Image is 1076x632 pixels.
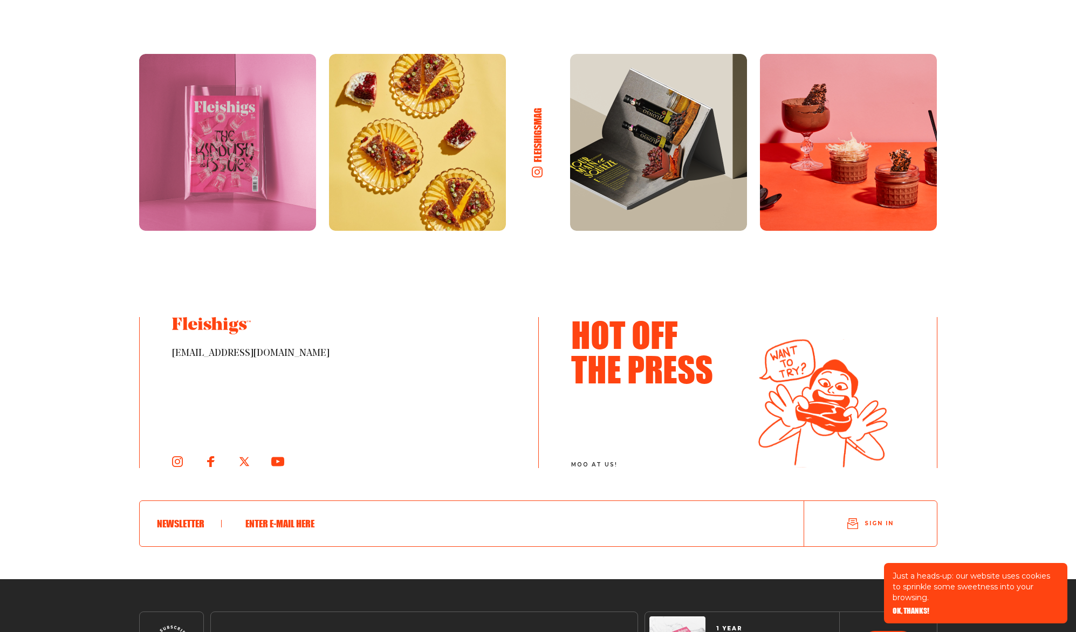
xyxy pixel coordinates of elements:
[157,518,222,530] h6: Newsletter
[716,626,770,632] span: 1 YEAR
[532,108,544,162] h6: fleishigsmag
[172,347,506,360] span: [EMAIL_ADDRESS][DOMAIN_NAME]
[239,510,769,538] input: Enter e-mail here
[893,571,1059,603] p: Just a heads-up: our website uses cookies to sprinkle some sweetness into your browsing.
[329,54,506,231] img: Instagram Photo 2
[571,317,728,386] h3: Hot Off The Press
[804,505,937,542] button: Sign in
[893,607,929,615] button: OK, THANKS!
[570,54,747,231] img: Instagram Photo 3
[865,519,894,527] span: Sign in
[519,95,557,190] a: fleishigsmag
[139,54,316,231] img: Instagram Photo 1
[571,462,734,468] span: moo at us!
[760,54,937,231] img: Instagram Photo 4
